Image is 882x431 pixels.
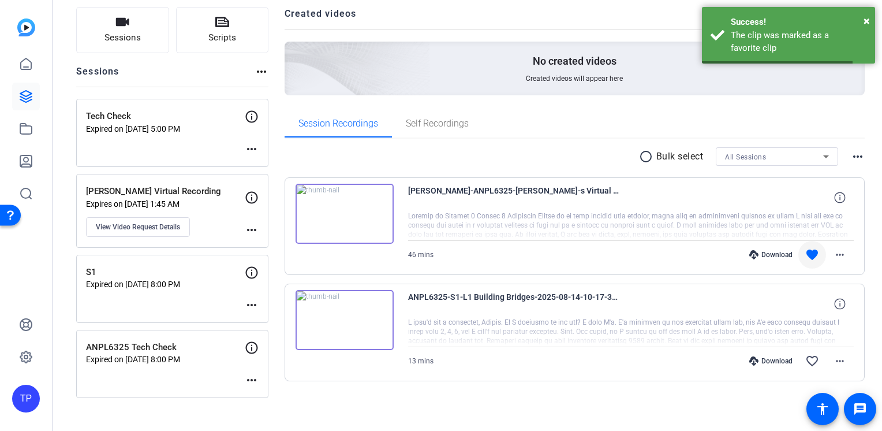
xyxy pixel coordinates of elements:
mat-icon: more_horiz [255,65,268,79]
span: View Video Request Details [96,222,180,232]
mat-icon: message [853,402,867,416]
span: Self Recordings [406,119,469,128]
mat-icon: more_horiz [851,150,865,164]
span: Sessions [104,31,141,44]
span: All Sessions [725,153,766,161]
h2: Created videos [285,7,851,29]
mat-icon: more_horiz [245,142,259,156]
mat-icon: favorite_border [805,354,819,368]
span: Session Recordings [298,119,378,128]
p: Expires on [DATE] 1:45 AM [86,199,245,209]
p: ANPL6325 Tech Check [86,341,245,354]
div: Download [743,250,798,259]
button: Scripts [176,7,269,53]
button: Sessions [76,7,169,53]
mat-icon: more_horiz [245,373,259,387]
img: thumb-nail [296,290,394,350]
p: S1 [86,266,245,279]
p: Expired on [DATE] 8:00 PM [86,355,245,364]
div: Download [743,356,798,366]
p: No created videos [533,54,616,68]
img: thumb-nail [296,184,394,244]
p: Expired on [DATE] 8:00 PM [86,280,245,289]
mat-icon: more_horiz [833,354,847,368]
mat-icon: more_horiz [245,298,259,312]
mat-icon: favorite [805,248,819,262]
div: Success! [731,16,866,29]
div: TP [12,385,40,413]
p: Bulk select [656,150,704,164]
div: The clip was marked as a favorite clip [731,29,866,55]
p: Expired on [DATE] 5:00 PM [86,124,245,133]
span: × [864,14,870,28]
p: [PERSON_NAME] Virtual Recording [86,185,245,198]
span: Scripts [208,31,236,44]
mat-icon: radio_button_unchecked [639,150,656,164]
button: Close [864,12,870,29]
button: View Video Request Details [86,217,190,237]
span: [PERSON_NAME]-ANPL6325-[PERSON_NAME]-s Virtual Recording-1755711683040-screen [408,184,622,211]
mat-icon: more_horiz [833,248,847,262]
span: 13 mins [408,357,433,365]
span: 46 mins [408,251,433,259]
span: Created videos will appear here [526,74,623,83]
mat-icon: more_horiz [245,223,259,237]
span: ANPL6325-S1-L1 Building Bridges-2025-08-14-10-17-33-931-0 [408,290,622,318]
mat-icon: accessibility [816,402,829,416]
p: Tech Check [86,110,245,123]
h2: Sessions [76,65,119,87]
img: blue-gradient.svg [17,18,35,36]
